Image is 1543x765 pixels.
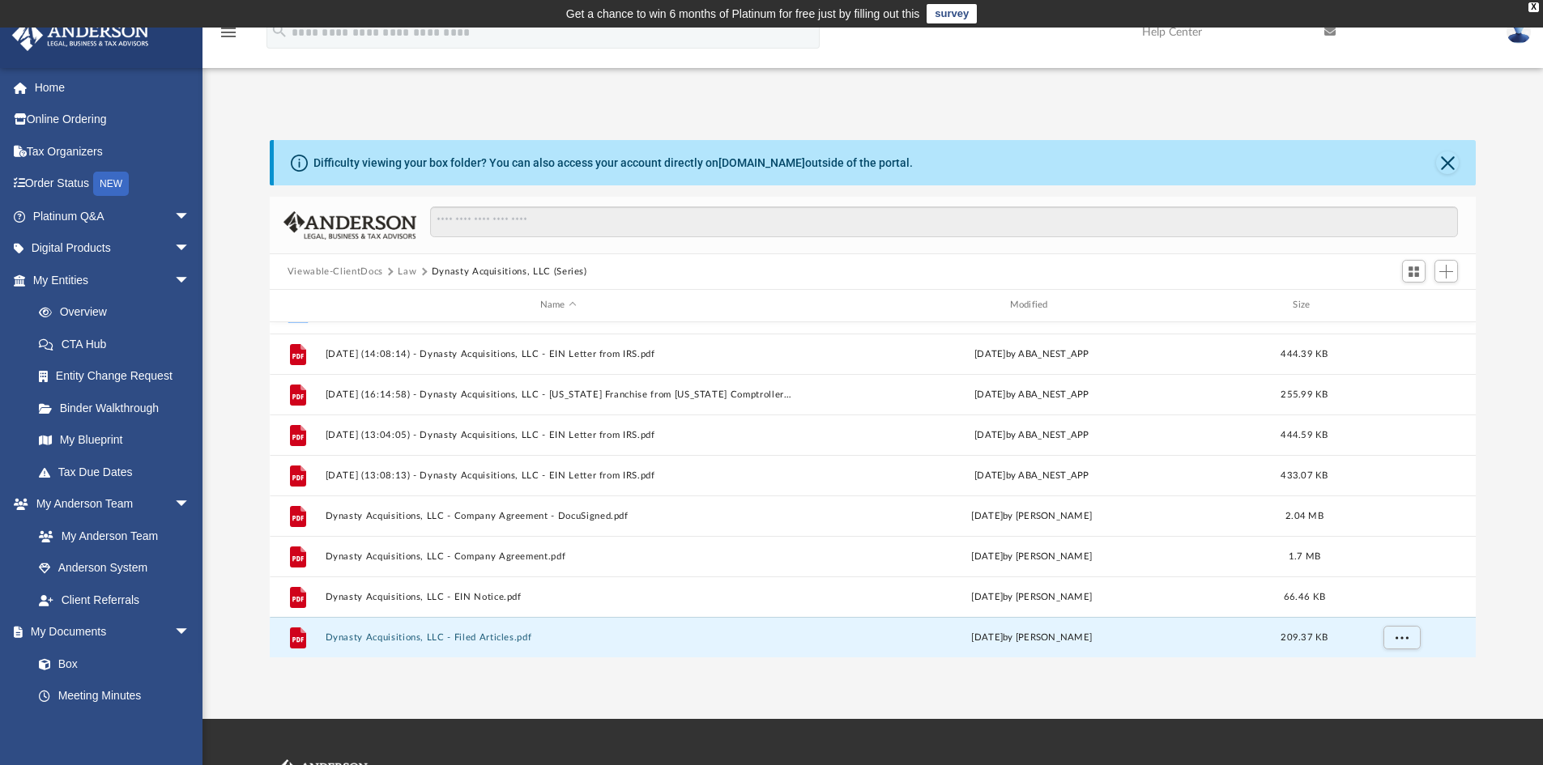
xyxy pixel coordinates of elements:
[799,508,1265,523] div: [DATE] by [PERSON_NAME]
[23,584,207,616] a: Client Referrals
[270,322,1477,657] div: grid
[11,264,215,296] a: My Entitiesarrow_drop_down
[1402,260,1426,283] button: Switch to Grid View
[1284,592,1325,601] span: 66.46 KB
[11,71,215,104] a: Home
[325,551,791,562] button: Dynasty Acquisitions, LLC - Company Agreement.pdf
[1507,20,1531,44] img: User Pic
[11,135,215,168] a: Tax Organizers
[11,616,207,648] a: My Documentsarrow_drop_down
[1281,430,1328,439] span: 444.59 KB
[23,552,207,584] a: Anderson System
[325,430,791,440] button: [DATE] (13:04:05) - Dynasty Acquisitions, LLC - EIN Letter from IRS.pdf
[23,328,215,360] a: CTA Hub
[799,630,1265,644] div: [DATE] by [PERSON_NAME]
[11,168,215,201] a: Order StatusNEW
[1383,625,1420,649] button: More options
[325,632,791,643] button: Dynasty Acquisitions, LLC - Filed Articles.pdf
[398,265,416,279] button: Law
[219,23,238,42] i: menu
[11,488,207,521] a: My Anderson Teamarrow_drop_down
[799,427,1265,442] div: [DATE] by ABA_NEST_APP
[174,616,207,649] span: arrow_drop_down
[432,265,587,279] button: Dynasty Acquisitions, LLC (Series)
[23,648,198,680] a: Box
[799,589,1265,604] div: [DATE] by [PERSON_NAME]
[325,349,791,359] button: [DATE] (14:08:14) - Dynasty Acquisitions, LLC - EIN Letter from IRS.pdf
[93,172,129,196] div: NEW
[277,298,318,312] div: id
[23,424,207,457] a: My Blueprint
[566,4,920,23] div: Get a chance to win 6 months of Platinum for free just by filling out this
[1288,551,1320,560] span: 1.7 MB
[174,488,207,521] span: arrow_drop_down
[798,298,1264,312] div: Modified
[1272,298,1336,312] div: Size
[325,511,791,521] button: Dynasty Acquisitions, LLC - Company Agreement - DocuSigned.pdf
[1281,389,1328,398] span: 255.99 KB
[1285,511,1323,520] span: 2.04 MB
[430,206,1458,237] input: Search files and folders
[174,200,207,233] span: arrow_drop_down
[1436,151,1459,174] button: Close
[23,680,207,712] a: Meeting Minutes
[799,346,1265,361] div: [DATE] by ABA_NEST_APP
[325,389,791,400] button: [DATE] (16:14:58) - Dynasty Acquisitions, LLC - [US_STATE] Franchise from [US_STATE] Comptroller.pdf
[174,232,207,266] span: arrow_drop_down
[799,387,1265,402] div: [DATE] by ABA_NEST_APP
[325,470,791,481] button: [DATE] (13:08:13) - Dynasty Acquisitions, LLC - EIN Letter from IRS.pdf
[1528,2,1539,12] div: close
[23,456,215,488] a: Tax Due Dates
[23,296,215,329] a: Overview
[23,520,198,552] a: My Anderson Team
[11,200,215,232] a: Platinum Q&Aarrow_drop_down
[1281,632,1328,641] span: 209.37 KB
[313,155,913,172] div: Difficulty viewing your box folder? You can also access your account directly on outside of the p...
[271,22,288,40] i: search
[23,360,215,393] a: Entity Change Request
[799,468,1265,482] div: [DATE] by ABA_NEST_APP
[23,392,215,424] a: Binder Walkthrough
[1434,260,1459,283] button: Add
[1281,470,1328,479] span: 433.07 KB
[7,19,154,51] img: Anderson Advisors Platinum Portal
[219,31,238,42] a: menu
[799,549,1265,563] div: [DATE] by [PERSON_NAME]
[927,4,977,23] a: survey
[1344,298,1457,312] div: id
[11,104,215,136] a: Online Ordering
[1281,349,1328,358] span: 444.39 KB
[11,232,215,265] a: Digital Productsarrow_drop_down
[718,156,805,169] a: [DOMAIN_NAME]
[288,265,383,279] button: Viewable-ClientDocs
[324,298,791,312] div: Name
[325,592,791,602] button: Dynasty Acquisitions, LLC - EIN Notice.pdf
[174,264,207,297] span: arrow_drop_down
